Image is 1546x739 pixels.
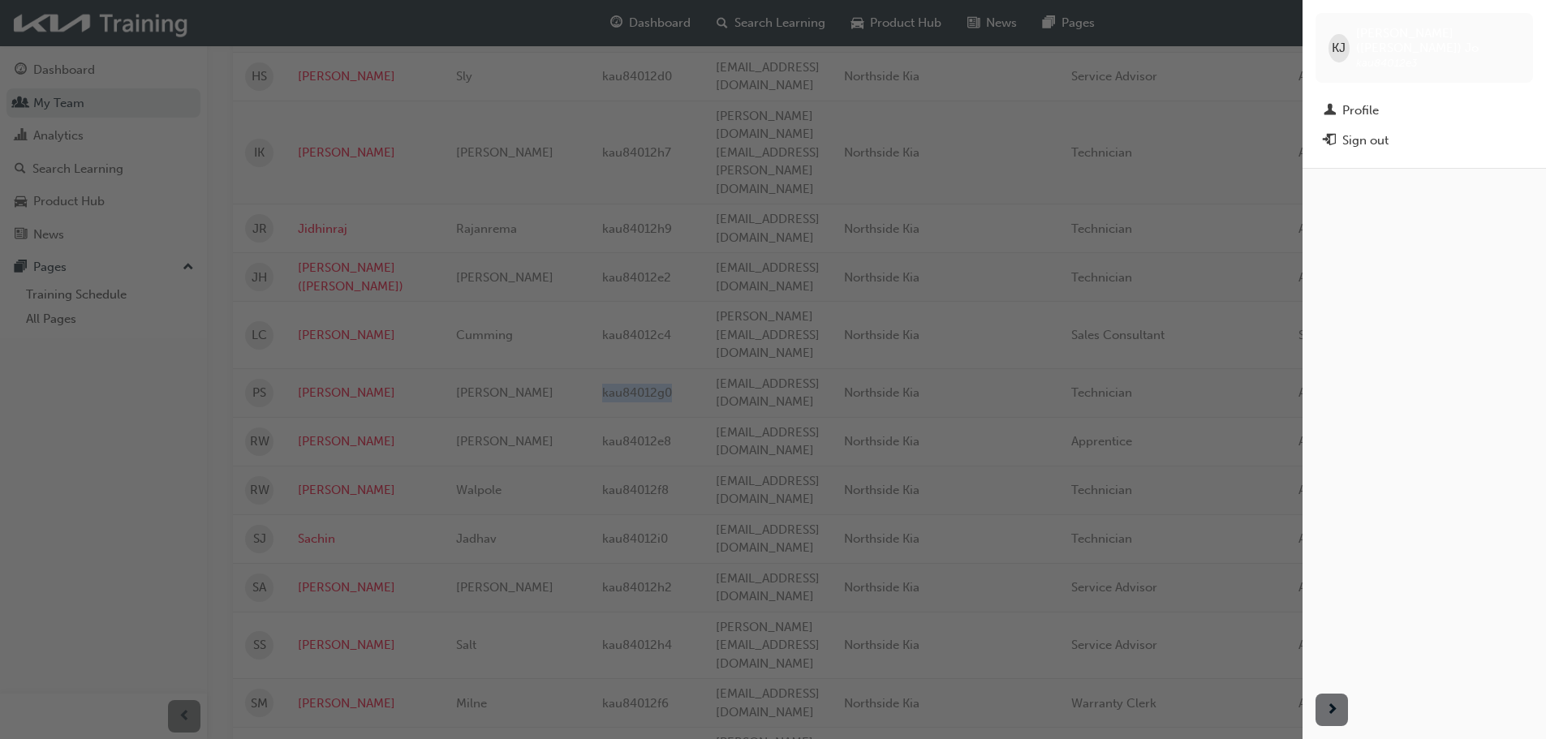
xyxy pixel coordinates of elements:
[1324,104,1336,118] span: man-icon
[1332,39,1346,58] span: KJ
[1316,126,1533,156] button: Sign out
[1316,96,1533,126] a: Profile
[1326,700,1338,720] span: next-icon
[1356,56,1418,70] span: kau84012e3
[1342,131,1389,150] div: Sign out
[1324,134,1336,148] span: exit-icon
[1342,101,1379,120] div: Profile
[1356,26,1520,55] span: [PERSON_NAME] ([PERSON_NAME]) Jo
